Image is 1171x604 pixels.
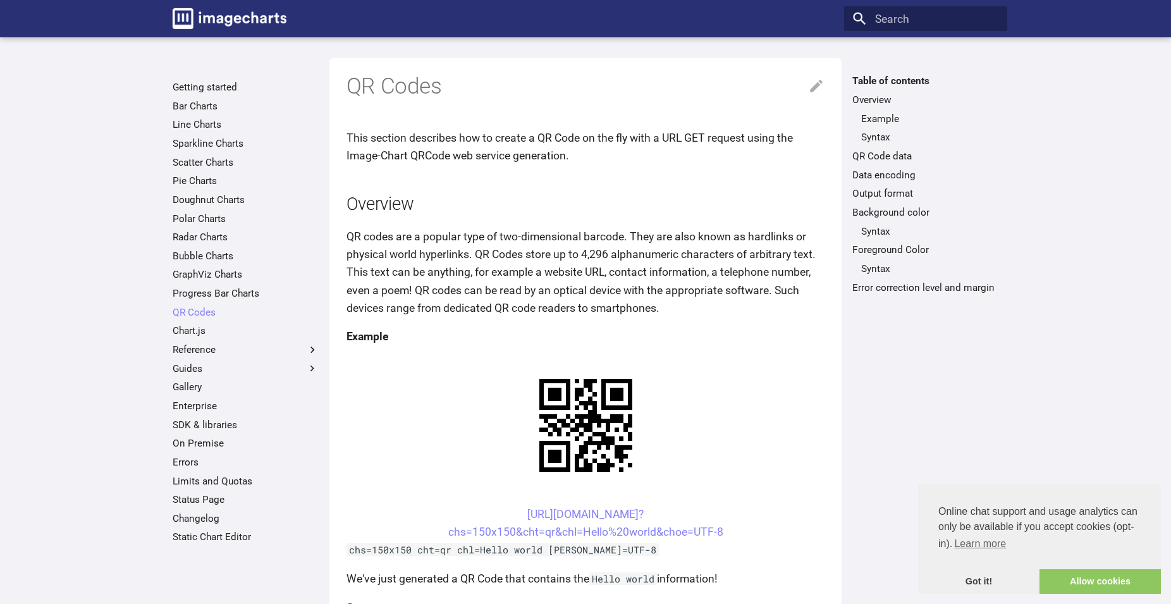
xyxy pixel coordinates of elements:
[346,129,825,164] p: This section describes how to create a QR Code on the fly with a URL GET request using the Image-...
[346,72,825,101] h1: QR Codes
[938,504,1141,553] span: Online chat support and usage analytics can only be available if you accept cookies (opt-in).
[173,437,319,450] a: On Premise
[173,381,319,393] a: Gallery
[173,287,319,300] a: Progress Bar Charts
[173,231,319,243] a: Radar Charts
[173,324,319,337] a: Chart.js
[173,213,319,225] a: Polar Charts
[173,343,319,356] label: Reference
[589,572,658,585] code: Hello world
[173,456,319,469] a: Errors
[852,94,998,106] a: Overview
[844,75,1007,87] label: Table of contents
[173,419,319,431] a: SDK & libraries
[173,156,319,169] a: Scatter Charts
[173,118,319,131] a: Line Charts
[844,6,1007,32] input: Search
[952,534,1008,553] a: learn more about cookies
[852,281,998,294] a: Error correction level and margin
[173,250,319,262] a: Bubble Charts
[346,328,825,345] h4: Example
[346,192,825,217] h2: Overview
[861,131,999,144] a: Syntax
[852,187,998,200] a: Output format
[173,81,319,94] a: Getting started
[844,75,1007,293] nav: Table of contents
[173,306,319,319] a: QR Codes
[173,512,319,525] a: Changelog
[448,508,723,538] a: [URL][DOMAIN_NAME]?chs=150x150&cht=qr&chl=Hello%20world&choe=UTF-8
[346,570,825,588] p: We've just generated a QR Code that contains the information!
[517,357,654,494] img: chart
[173,475,319,488] a: Limits and Quotas
[1039,569,1161,595] a: allow cookies
[173,8,286,29] img: logo
[173,175,319,187] a: Pie Charts
[852,150,998,163] a: QR Code data
[918,569,1039,595] a: dismiss cookie message
[346,543,659,556] code: chs=150x150 cht=qr chl=Hello world [PERSON_NAME]=UTF-8
[167,3,292,34] a: Image-Charts documentation
[173,137,319,150] a: Sparkline Charts
[173,493,319,506] a: Status Page
[173,194,319,206] a: Doughnut Charts
[861,262,999,275] a: Syntax
[173,362,319,375] label: Guides
[852,243,998,256] a: Foreground Color
[861,113,999,125] a: Example
[852,169,998,182] a: Data encoding
[852,206,998,219] a: Background color
[173,100,319,113] a: Bar Charts
[861,225,999,238] a: Syntax
[346,228,825,317] p: QR codes are a popular type of two-dimensional barcode. They are also known as hardlinks or physi...
[852,225,998,238] nav: Background color
[852,262,998,275] nav: Foreground Color
[173,531,319,543] a: Static Chart Editor
[173,268,319,281] a: GraphViz Charts
[918,484,1161,594] div: cookieconsent
[173,400,319,412] a: Enterprise
[852,113,998,144] nav: Overview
